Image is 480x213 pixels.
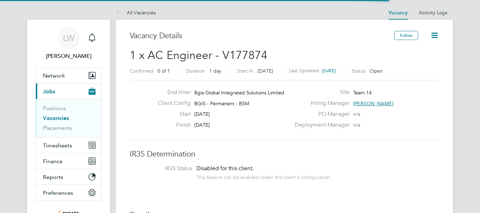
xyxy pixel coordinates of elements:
[36,153,101,169] button: Finance
[353,100,394,107] span: [PERSON_NAME]
[157,68,170,74] span: 0 of 1
[370,68,383,74] span: Open
[209,68,221,74] span: 1 day
[137,165,192,172] label: IR35 Status
[43,115,69,121] a: Vacancies
[43,105,66,112] a: Positions
[291,89,350,96] label: Site
[43,158,63,165] span: Finance
[152,111,191,118] label: Start
[289,67,319,74] label: Last Updated
[35,27,102,60] a: LW[PERSON_NAME]
[186,68,205,74] label: Duration
[130,68,153,74] label: Confirmed
[130,48,267,62] span: 1 x AC Engineer - V177874
[237,68,253,74] label: Start In
[35,52,102,60] span: Liam Wright
[389,10,408,16] a: Vacancy
[194,111,210,117] span: [DATE]
[43,125,72,131] a: Placements
[63,33,74,42] span: LW
[194,100,249,107] span: BGIS - Permanent - BSM
[43,72,65,79] span: Network
[394,31,418,40] button: Follow
[353,89,372,96] span: Team 14
[152,121,191,129] label: Finish
[130,149,439,159] h3: IR35 Determination
[196,172,331,180] div: This feature can be enabled under this client's configuration.
[36,84,101,99] button: Jobs
[43,174,63,180] span: Reports
[152,89,191,96] label: End Hirer
[352,68,365,74] label: Status
[291,121,350,129] label: Deployment Manager
[194,89,284,96] span: Bgis Global Integrated Solutions Limited
[353,122,360,128] span: n/a
[36,99,101,137] div: Jobs
[36,169,101,185] button: Reports
[194,122,210,128] span: [DATE]
[43,142,72,149] span: Timesheets
[43,88,55,95] span: Jobs
[258,68,273,74] span: [DATE]
[43,189,73,196] span: Preferences
[116,9,156,16] a: All Vacancies
[130,31,394,41] h3: Vacancy Details
[36,68,101,83] button: Network
[36,185,101,200] button: Preferences
[36,138,101,153] button: Timesheets
[322,68,336,74] span: [DATE]
[291,100,350,107] label: Hiring Manager
[419,9,447,16] a: Activity Logs
[353,111,360,117] span: n/a
[152,100,191,107] label: Client Config
[196,165,254,172] span: Disabled for this client.
[291,111,350,118] label: PO Manager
